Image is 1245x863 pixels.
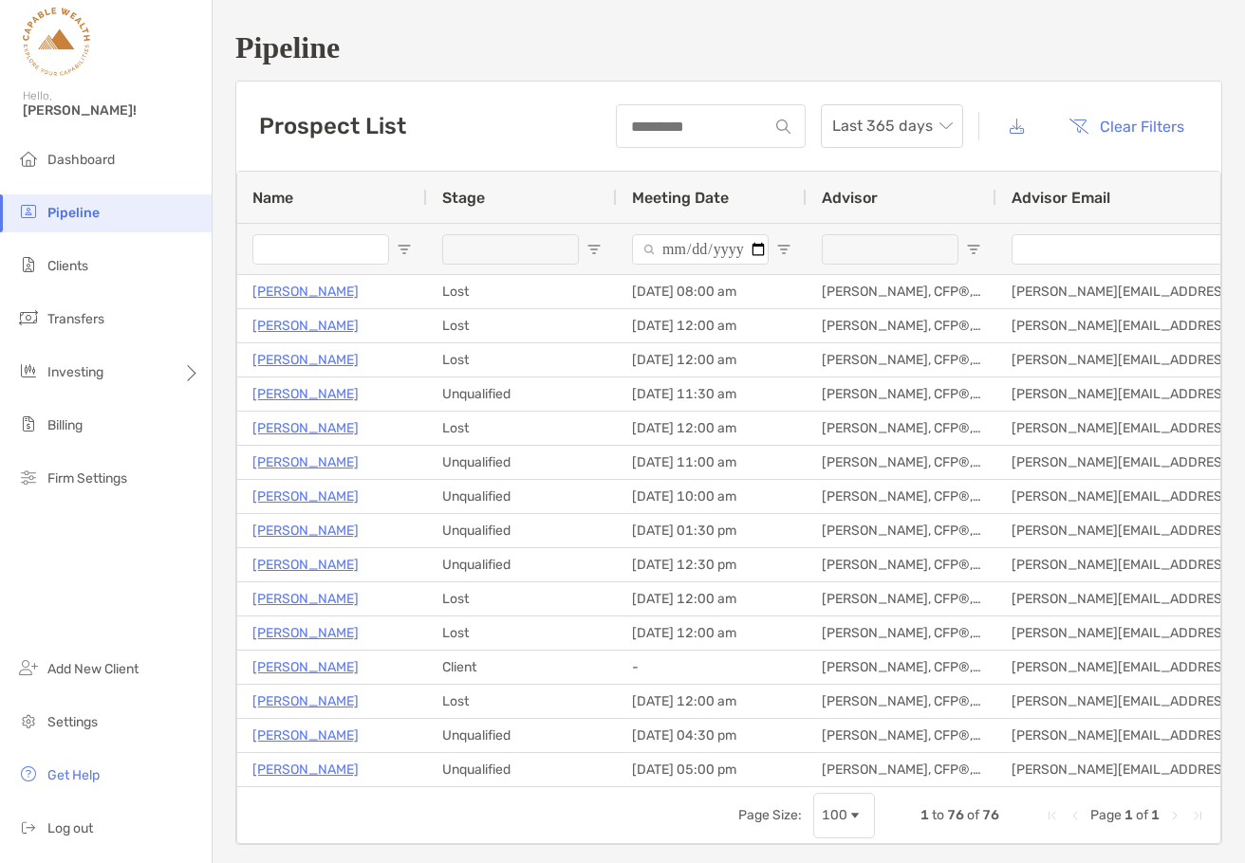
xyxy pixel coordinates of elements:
[947,807,964,823] span: 76
[1124,807,1133,823] span: 1
[252,758,359,781] a: [PERSON_NAME]
[47,258,88,274] span: Clients
[47,205,100,221] span: Pipeline
[617,446,807,479] div: [DATE] 11:00 am
[252,587,359,611] p: [PERSON_NAME]
[776,119,790,134] img: input icon
[617,412,807,445] div: [DATE] 12:00 am
[807,412,996,445] div: [PERSON_NAME], CFP®, CIMA, CEPA
[252,724,359,747] a: [PERSON_NAME]
[252,621,359,645] a: [PERSON_NAME]
[259,113,406,139] h3: Prospect List
[1068,808,1083,823] div: Previous Page
[252,655,359,679] a: [PERSON_NAME]
[807,343,996,376] div: [PERSON_NAME], CFP®, CIMA, CEPA
[47,470,127,487] span: Firm Settings
[617,309,807,342] div: [DATE] 12:00 am
[1136,807,1148,823] span: of
[1151,807,1160,823] span: 1
[617,480,807,513] div: [DATE] 10:00 am
[807,377,996,411] div: [PERSON_NAME], CFP®, CIMA, CEPA
[617,719,807,752] div: [DATE] 04:30 pm
[252,416,359,440] a: [PERSON_NAME]
[427,753,617,786] div: Unqualified
[822,189,878,207] span: Advisor
[427,582,617,615] div: Lost
[807,651,996,684] div: [PERSON_NAME], CFP®, CIMA, CEPA
[807,480,996,513] div: [PERSON_NAME], CFP®, CIMA, CEPA
[617,616,807,650] div: [DATE] 12:00 am
[17,306,40,329] img: transfers icon
[252,234,389,265] input: Name Filter Input
[252,382,359,406] a: [PERSON_NAME]
[807,446,996,479] div: [PERSON_NAME], CFP®, CIMA, CEPA
[617,582,807,615] div: [DATE] 12:00 am
[1167,808,1182,823] div: Next Page
[427,275,617,308] div: Lost
[807,719,996,752] div: [PERSON_NAME], CFP®, CIMA, CEPA
[427,719,617,752] div: Unqualified
[807,582,996,615] div: [PERSON_NAME], CFP®, CIMA, CEPA
[17,147,40,170] img: dashboard icon
[47,820,93,836] span: Log out
[427,343,617,376] div: Lost
[427,685,617,718] div: Lost
[17,466,40,488] img: firm-settings icon
[252,314,359,338] a: [PERSON_NAME]
[738,807,802,823] div: Page Size:
[807,514,996,547] div: [PERSON_NAME], CFP®, CIMA, CEPA
[252,280,359,303] a: [PERSON_NAME]
[17,359,40,382] img: investing icon
[807,753,996,786] div: [PERSON_NAME], CFP®, CIMA, CEPA
[252,348,359,372] a: [PERSON_NAME]
[617,651,807,684] div: -
[47,661,139,677] span: Add New Client
[252,189,293,207] span: Name
[252,689,359,713] a: [PERSON_NAME]
[617,514,807,547] div: [DATE] 01:30 pm
[17,762,40,785] img: get-help icon
[47,364,103,380] span: Investing
[586,242,602,257] button: Open Filter Menu
[17,413,40,435] img: billing icon
[252,553,359,577] a: [PERSON_NAME]
[822,807,847,823] div: 100
[47,767,100,783] span: Get Help
[427,377,617,411] div: Unqualified
[1090,807,1122,823] span: Page
[807,685,996,718] div: [PERSON_NAME], CFP®, CIMA, CEPA
[632,189,729,207] span: Meeting Date
[617,753,807,786] div: [DATE] 05:00 pm
[427,309,617,342] div: Lost
[617,275,807,308] div: [DATE] 08:00 am
[617,343,807,376] div: [DATE] 12:00 am
[427,548,617,581] div: Unqualified
[47,714,98,730] span: Settings
[920,807,929,823] span: 1
[807,616,996,650] div: [PERSON_NAME], CFP®, CIMA, CEPA
[442,189,485,207] span: Stage
[932,807,944,823] span: to
[427,446,617,479] div: Unqualified
[252,485,359,508] a: [PERSON_NAME]
[966,242,981,257] button: Open Filter Menu
[47,152,115,168] span: Dashboard
[807,548,996,581] div: [PERSON_NAME], CFP®, CIMA, CEPA
[17,253,40,276] img: clients icon
[17,816,40,838] img: logout icon
[807,275,996,308] div: [PERSON_NAME], CFP®, CIMA, CEPA
[427,514,617,547] div: Unqualified
[982,807,999,823] span: 76
[17,200,40,223] img: pipeline icon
